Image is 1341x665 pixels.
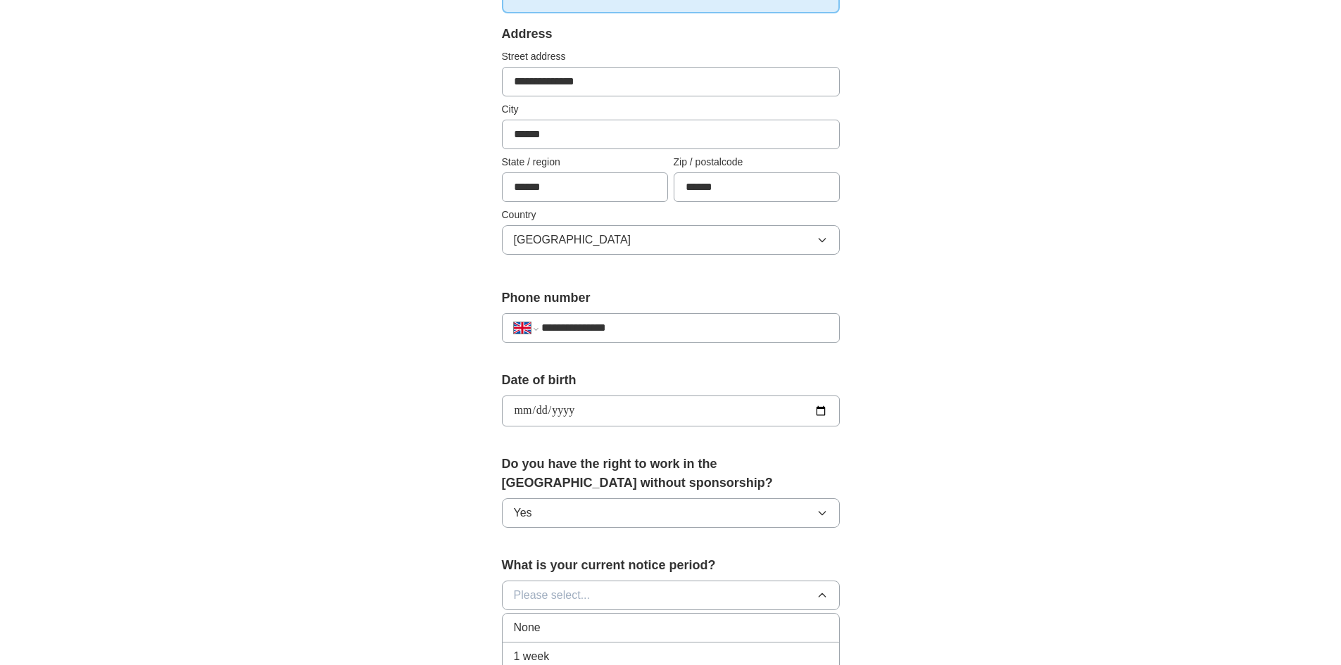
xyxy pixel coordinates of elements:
div: Address [502,25,840,44]
button: [GEOGRAPHIC_DATA] [502,225,840,255]
span: [GEOGRAPHIC_DATA] [514,232,631,248]
label: Date of birth [502,371,840,390]
label: Phone number [502,289,840,308]
button: Yes [502,498,840,528]
label: Do you have the right to work in the [GEOGRAPHIC_DATA] without sponsorship? [502,455,840,493]
label: City [502,102,840,117]
span: 1 week [514,648,550,665]
label: What is your current notice period? [502,556,840,575]
span: Please select... [514,587,591,604]
label: Country [502,208,840,222]
button: Please select... [502,581,840,610]
label: Street address [502,49,840,64]
span: None [514,619,541,636]
span: Yes [514,505,532,521]
label: State / region [502,155,668,170]
label: Zip / postalcode [674,155,840,170]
